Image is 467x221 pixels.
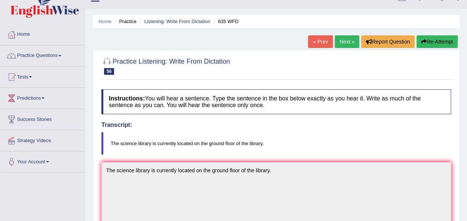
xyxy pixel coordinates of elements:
[0,24,85,43] a: Home
[113,18,136,25] li: Practice
[0,130,85,149] a: Strategy Videos
[0,151,85,170] a: Your Account
[98,19,111,24] a: Home
[109,95,145,102] b: Instructions:
[335,35,359,48] a: Next »
[0,45,85,64] a: Practice Questions
[212,18,239,25] li: 635 WFD
[416,35,458,48] button: Re-Attempt
[101,56,230,75] h2: Practice Listening: Write From Dictation
[101,122,451,128] h4: Transcript:
[0,88,85,106] a: Predictions
[101,132,451,155] blockquote: The science library is currently located on the ground floor of the library.
[0,109,85,128] a: Success Stories
[0,67,85,85] a: Tests
[144,19,210,24] a: Listening: Write From Dictation
[104,68,114,75] span: 56
[361,35,415,48] button: Report Question
[101,89,451,114] h4: You will hear a sentence. Type the sentence in the box below exactly as you hear it. Write as muc...
[308,35,333,48] a: « Prev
